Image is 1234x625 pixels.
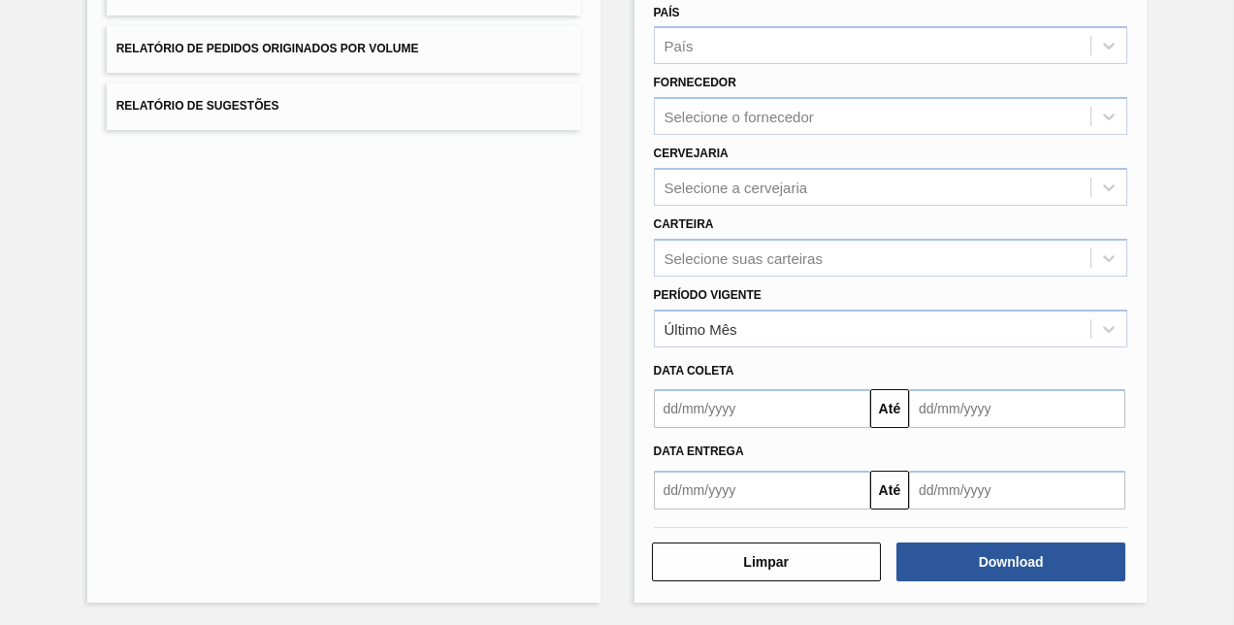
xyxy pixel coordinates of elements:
[665,38,694,54] div: País
[107,25,581,73] button: Relatório de Pedidos Originados por Volume
[654,364,734,378] span: Data coleta
[909,471,1125,510] input: dd/mm/yyyy
[870,389,909,428] button: Até
[654,76,736,89] label: Fornecedor
[652,543,881,581] button: Limpar
[665,320,737,337] div: Último Mês
[665,179,808,195] div: Selecione a cervejaria
[116,99,279,113] span: Relatório de Sugestões
[654,147,729,160] label: Cervejaria
[654,6,680,19] label: País
[909,389,1125,428] input: dd/mm/yyyy
[665,109,814,125] div: Selecione o fornecedor
[870,471,909,510] button: Até
[107,82,581,130] button: Relatório de Sugestões
[654,389,870,428] input: dd/mm/yyyy
[654,288,762,302] label: Período Vigente
[896,543,1125,581] button: Download
[654,471,870,510] input: dd/mm/yyyy
[654,444,744,458] span: Data Entrega
[116,42,419,55] span: Relatório de Pedidos Originados por Volume
[665,249,823,266] div: Selecione suas carteiras
[654,217,714,231] label: Carteira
